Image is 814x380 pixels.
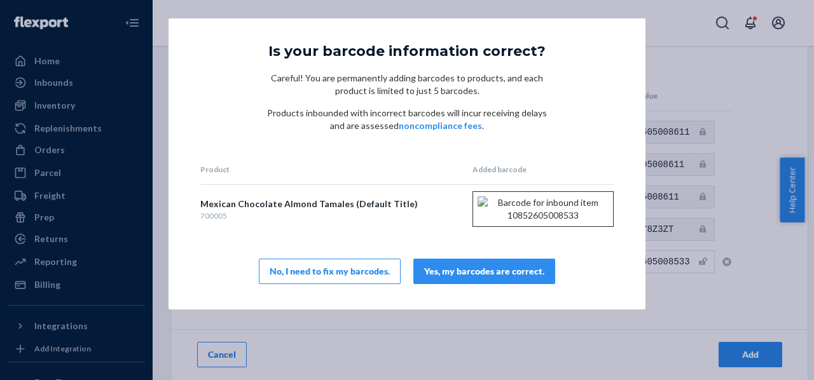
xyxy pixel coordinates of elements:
[399,119,482,132] button: noncompliance fees
[473,164,614,175] th: Added barcode
[200,210,463,221] div: 700005
[259,259,401,284] button: No, I need to fix my barcodes.
[413,259,555,284] button: Yes, my barcodes are correct.
[478,196,609,222] img: Barcode for inbound item 10852605008533
[200,198,463,210] div: Mexican Chocolate Almond Tamales (Default Title)
[424,265,544,278] div: Yes, my barcodes are correct.
[270,265,390,278] div: No, I need to fix my barcodes.
[261,72,553,97] p: Careful! You are permanently adding barcodes to products, and each product is limited to just 5 b...
[261,107,553,132] p: Products inbounded with incorrect barcodes will incur receiving delays and are assessed .
[200,164,463,175] th: Product
[268,44,546,59] h5: Is your barcode information correct?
